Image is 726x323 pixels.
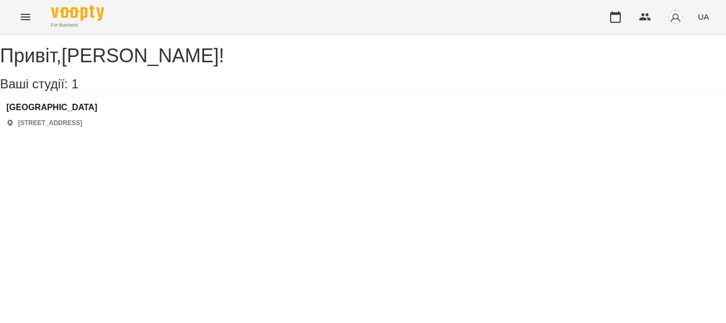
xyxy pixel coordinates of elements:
img: avatar_s.png [668,10,683,24]
span: UA [698,11,709,22]
button: UA [694,7,713,27]
span: 1 [71,77,78,91]
img: Voopty Logo [51,5,104,21]
button: Menu [13,4,38,30]
span: For Business [51,22,104,29]
a: [GEOGRAPHIC_DATA] [6,103,97,112]
p: [STREET_ADDRESS] [18,119,82,128]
